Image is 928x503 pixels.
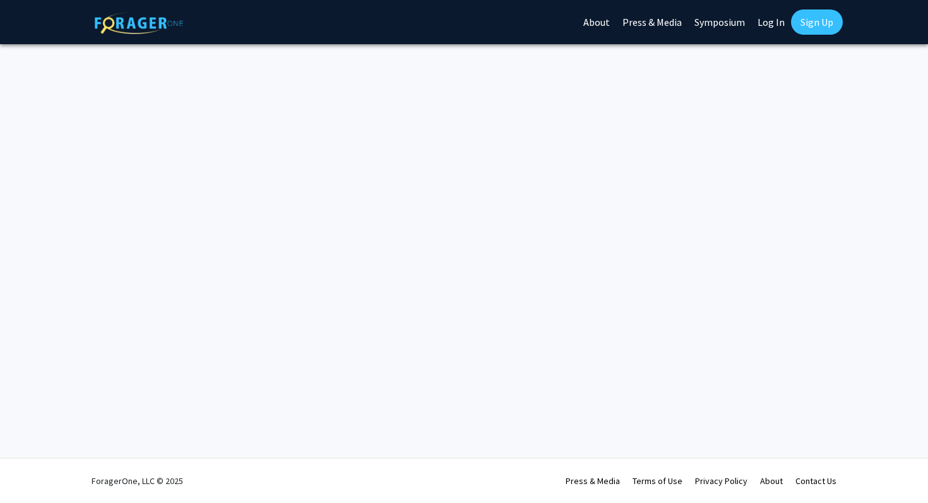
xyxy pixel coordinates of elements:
a: Terms of Use [633,475,682,487]
a: Privacy Policy [695,475,747,487]
img: ForagerOne Logo [95,12,183,34]
iframe: Chat [874,446,919,494]
a: Contact Us [795,475,836,487]
a: About [760,475,783,487]
a: Sign Up [791,9,843,35]
div: ForagerOne, LLC © 2025 [92,459,183,503]
a: Press & Media [566,475,620,487]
